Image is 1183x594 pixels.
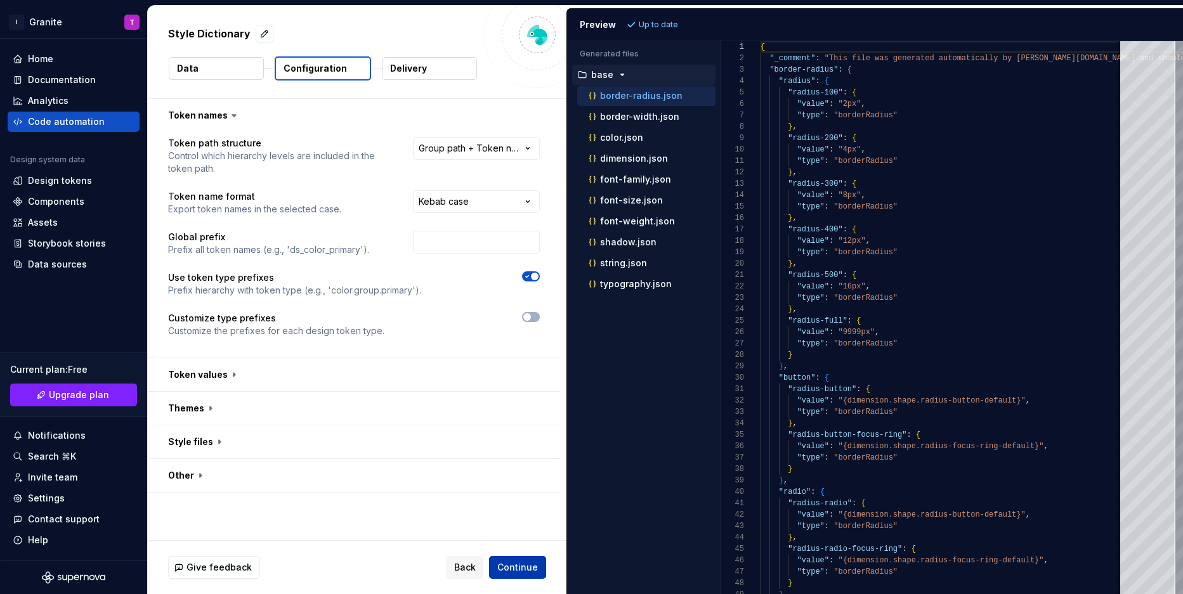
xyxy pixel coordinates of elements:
[842,271,847,280] span: :
[28,174,92,187] div: Design tokens
[788,271,842,280] span: "radius-500"
[8,212,140,233] a: Assets
[861,100,865,108] span: ,
[721,110,744,121] div: 7
[721,406,744,418] div: 33
[577,172,716,186] button: font-family.json
[797,328,828,337] span: "value"
[825,294,829,302] span: :
[28,513,100,526] div: Contact support
[788,122,792,131] span: }
[28,94,69,107] div: Analytics
[852,88,856,97] span: {
[815,373,820,382] span: :
[838,328,875,337] span: "9999px"
[721,338,744,349] div: 27
[865,236,870,245] span: ,
[10,155,85,165] div: Design system data
[833,408,898,416] span: "borderRadius"
[721,121,744,132] div: 8
[788,579,792,588] span: }
[721,53,744,64] div: 2
[177,62,199,75] p: Data
[847,316,852,325] span: :
[1025,510,1029,519] span: ,
[797,510,828,519] span: "value"
[721,578,744,589] div: 48
[577,214,716,228] button: font-weight.json
[168,150,390,175] p: Control which hierarchy levels are included in the token path.
[10,384,137,406] a: Upgrade plan
[825,373,829,382] span: {
[838,282,865,291] span: "16px"
[792,214,797,223] span: ,
[861,145,865,154] span: ,
[721,212,744,224] div: 16
[788,385,856,394] span: "radius-button"
[28,534,48,546] div: Help
[1043,556,1048,565] span: ,
[916,430,920,439] span: {
[838,191,861,200] span: "8px"
[8,446,140,467] button: Search ⌘K
[833,157,898,165] span: "borderRadius"
[28,429,86,442] div: Notifications
[721,395,744,406] div: 32
[577,193,716,207] button: font-size.json
[721,178,744,190] div: 13
[721,532,744,543] div: 44
[8,425,140,446] button: Notifications
[811,487,815,496] span: :
[825,339,829,348] span: :
[783,362,788,371] span: ,
[28,216,58,229] div: Assets
[8,467,140,487] a: Invite team
[792,305,797,314] span: ,
[788,465,792,474] span: }
[10,363,137,376] div: Current plan : Free
[833,522,898,531] span: "borderRadius"
[600,195,663,205] p: font-size.json
[8,233,140,254] a: Storybook stories
[797,453,824,462] span: "type"
[856,385,861,394] span: :
[788,168,792,177] span: }
[829,100,833,108] span: :
[28,115,105,128] div: Code automation
[168,325,384,337] p: Customize the prefixes for each design token type.
[788,533,792,542] span: }
[721,418,744,429] div: 34
[815,54,820,63] span: :
[838,510,1025,519] span: "{dimension.shape.radius-button-default}"
[797,282,828,291] span: "value"
[28,492,65,505] div: Settings
[792,259,797,268] span: ,
[721,429,744,441] div: 35
[721,75,744,87] div: 4
[792,122,797,131] span: ,
[721,269,744,281] div: 21
[829,145,833,154] span: :
[390,62,427,75] p: Delivery
[721,247,744,258] div: 19
[797,100,828,108] span: "value"
[721,64,744,75] div: 3
[833,453,898,462] span: "borderRadius"
[721,326,744,338] div: 26
[769,54,815,63] span: "_comment"
[577,152,716,165] button: dimension.json
[797,339,824,348] span: "type"
[721,452,744,463] div: 37
[797,408,824,416] span: "type"
[902,545,906,553] span: :
[788,179,842,188] span: "radius-300"
[284,62,347,75] p: Configuration
[792,533,797,542] span: ,
[797,236,828,245] span: "value"
[833,339,898,348] span: "borderRadius"
[721,372,744,384] div: 30
[833,248,898,257] span: "borderRadius"
[842,225,847,234] span: :
[797,202,824,211] span: "type"
[797,157,824,165] span: "type"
